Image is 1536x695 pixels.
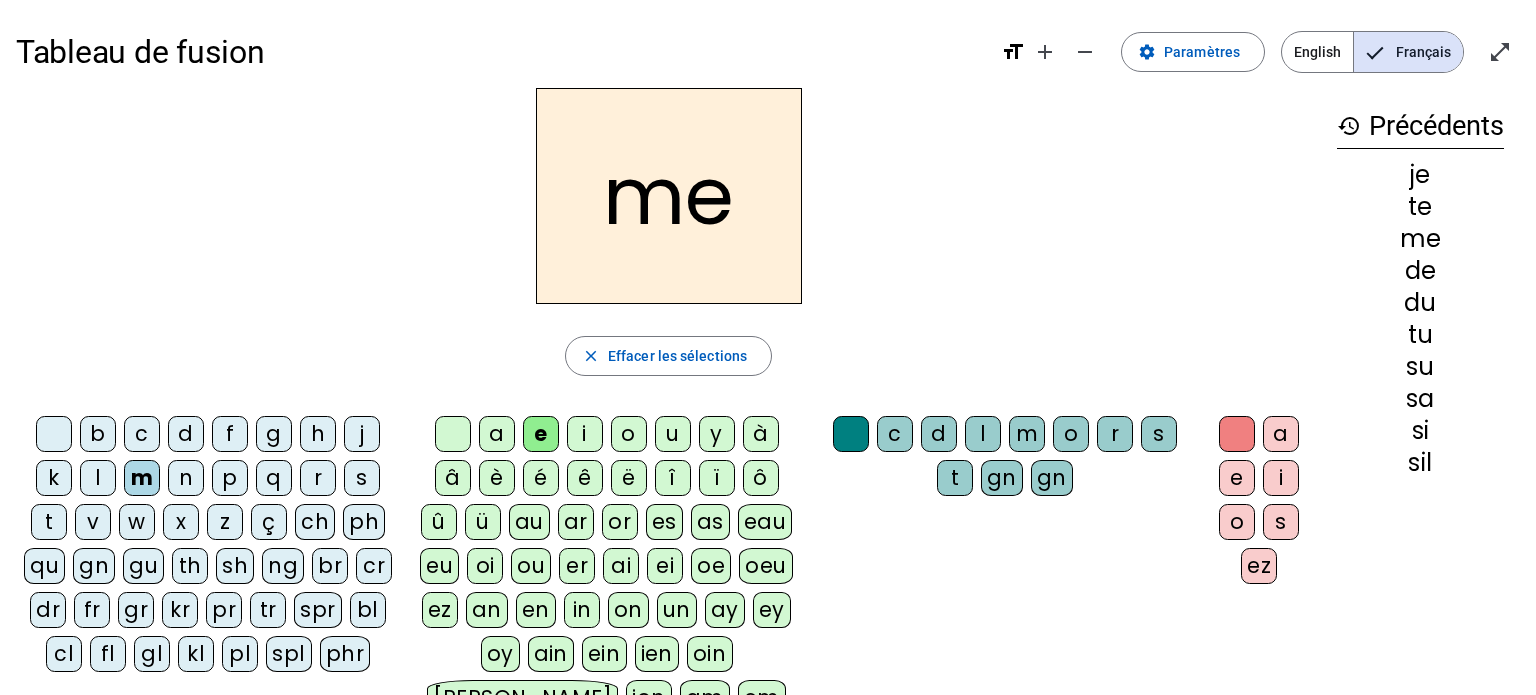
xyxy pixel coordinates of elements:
[743,416,779,452] div: à
[647,548,683,584] div: ei
[523,460,559,496] div: é
[1097,416,1133,452] div: r
[134,636,170,672] div: gl
[172,548,208,584] div: th
[1031,460,1073,496] div: gn
[344,416,380,452] div: j
[1488,40,1512,64] mat-icon: open_in_full
[356,548,392,584] div: cr
[528,636,575,672] div: ain
[558,504,594,540] div: ar
[582,636,627,672] div: ein
[937,460,973,496] div: t
[343,504,385,540] div: ph
[564,592,600,628] div: in
[1282,32,1353,72] span: English
[163,504,199,540] div: x
[1337,387,1504,411] div: sa
[687,636,733,672] div: oin
[73,548,115,584] div: gn
[1263,504,1299,540] div: s
[294,592,342,628] div: spr
[46,636,82,672] div: cl
[1337,451,1504,475] div: sil
[300,460,336,496] div: r
[16,20,985,84] h1: Tableau de fusion
[1241,548,1277,584] div: ez
[1354,32,1463,72] span: Français
[320,636,371,672] div: phr
[300,416,336,452] div: h
[516,592,556,628] div: en
[75,504,111,540] div: v
[119,504,155,540] div: w
[559,548,595,584] div: er
[168,416,204,452] div: d
[877,416,913,452] div: c
[655,460,691,496] div: î
[1138,43,1156,61] mat-icon: settings
[31,504,67,540] div: t
[212,460,248,496] div: p
[422,592,458,628] div: ez
[567,416,603,452] div: i
[608,592,649,628] div: on
[1337,227,1504,251] div: me
[567,460,603,496] div: ê
[80,460,116,496] div: l
[646,504,683,540] div: es
[1263,460,1299,496] div: i
[266,636,312,672] div: spl
[479,416,515,452] div: a
[1025,32,1065,72] button: Augmenter la taille de la police
[1164,40,1240,64] span: Paramètres
[479,460,515,496] div: è
[36,460,72,496] div: k
[536,88,802,304] h2: me
[465,504,501,540] div: ü
[523,416,559,452] div: e
[1337,291,1504,315] div: du
[1337,163,1504,187] div: je
[256,416,292,452] div: g
[699,460,735,496] div: ï
[80,416,116,452] div: b
[603,548,639,584] div: ai
[921,416,957,452] div: d
[511,548,551,584] div: ou
[611,460,647,496] div: ë
[421,504,457,540] div: û
[743,460,779,496] div: ô
[74,592,110,628] div: fr
[1337,355,1504,379] div: su
[1001,40,1025,64] mat-icon: format_size
[1065,32,1105,72] button: Diminuer la taille de la police
[739,548,793,584] div: oeu
[256,460,292,496] div: q
[251,504,287,540] div: ç
[981,460,1023,496] div: gn
[207,504,243,540] div: z
[1219,504,1255,540] div: o
[222,636,258,672] div: pl
[1263,416,1299,452] div: a
[1337,419,1504,443] div: si
[162,592,198,628] div: kr
[1337,104,1504,149] h3: Précédents
[1337,195,1504,219] div: te
[1281,31,1464,73] mat-button-toggle-group: Language selection
[250,592,286,628] div: tr
[30,592,66,628] div: dr
[699,416,735,452] div: y
[1033,40,1057,64] mat-icon: add
[1053,416,1089,452] div: o
[657,592,697,628] div: un
[435,460,471,496] div: â
[705,592,745,628] div: ay
[420,548,459,584] div: eu
[608,344,747,368] span: Effacer les sélections
[216,548,254,584] div: sh
[509,504,550,540] div: au
[965,416,1001,452] div: l
[206,592,242,628] div: pr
